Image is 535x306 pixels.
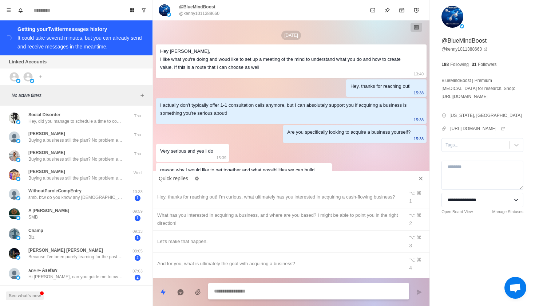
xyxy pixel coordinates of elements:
p: [DATE] [281,31,301,40]
p: BlueMindBoost | Premium [MEDICAL_DATA] for research. Shop: [URL][DOMAIN_NAME] [441,76,523,101]
img: picture [9,150,20,161]
p: 10:33 [128,189,147,195]
img: picture [16,177,20,181]
p: @kenny1011388660 [179,10,219,17]
img: picture [16,120,20,124]
p: 09:13 [128,228,147,235]
p: አስፋው Asefaw [28,267,57,274]
div: ⌥ ⌘ 2 [409,211,425,227]
div: Hey, thanks for reaching out! I'm curious, what ultimately has you interested in acquiring a cash... [157,193,400,201]
p: No active filters [12,92,138,99]
img: picture [16,275,20,280]
button: Show unread conversations [138,4,150,16]
span: 1 [135,195,140,201]
div: And for you, what is ultimately the goal with acquiring a business? [157,260,400,268]
img: picture [159,4,170,16]
button: Quick replies [156,285,170,299]
img: picture [16,79,20,83]
div: reason why I would like to get together and what possibilities we can build. [160,166,316,174]
p: Hi [PERSON_NAME], can you guide me to own one business… don’t know where to start to acquire the ... [28,274,123,280]
img: picture [16,196,20,200]
a: Manage Statuses [492,209,523,215]
img: picture [9,189,20,200]
button: Close quick replies [415,173,427,184]
div: ⌥ ⌘ 1 [409,189,425,205]
p: Followers [478,61,496,68]
img: picture [9,228,20,239]
div: Hey, thanks for reaching out! [350,82,411,90]
p: @BlueMindBoost [179,4,215,10]
button: Reply with AI [173,285,188,299]
img: picture [16,216,20,220]
button: Add media [191,285,205,299]
img: picture [16,158,20,162]
p: Wed [128,170,147,176]
div: It could take several minutes, but you can already send and receive messages in the meantime. [17,35,142,50]
p: Thu [128,151,147,157]
img: picture [16,255,20,260]
p: 07:03 [128,268,147,274]
img: picture [167,12,171,17]
p: smb. btw do you know any [DEMOGRAPHIC_DATA] having success with your advice? [28,194,123,201]
p: 15:39 [216,154,226,162]
p: [PERSON_NAME] [28,149,65,156]
p: Linked Accounts [9,58,47,66]
button: Board View [126,4,138,16]
p: SMB [28,214,38,220]
img: picture [441,6,463,28]
p: Because I’ve been purely learning for the past few days [28,254,123,260]
div: I actually don't typically offer 1-1 consultation calls anymore, but I can absolutely support you... [160,101,411,117]
img: picture [30,79,34,83]
p: @BlueMindBoost [441,36,487,45]
img: picture [9,248,20,259]
img: picture [9,113,20,123]
p: 15:38 [414,116,424,124]
p: Buying a business still the plan? No problem either way, just lmk! [28,156,123,162]
img: picture [9,268,20,279]
p: 09:05 [128,248,147,254]
a: [URL][DOMAIN_NAME] [450,125,505,132]
p: Hey, did you manage to schedule a time to connect with us? [28,118,123,125]
button: Mark as unread [365,3,380,17]
p: Following [450,61,469,68]
div: Getting your Twitter messages history [17,25,144,34]
p: 09:59 [128,208,147,215]
p: 188 [441,61,449,68]
img: picture [9,132,20,142]
p: [PERSON_NAME] [PERSON_NAME] [28,247,103,254]
img: picture [9,169,20,180]
button: Edit quick replies [191,173,203,184]
span: 2 [135,275,140,280]
div: What has you interested in acquiring a business, and where are you based? I might be able to poin... [157,211,400,227]
p: 15:38 [414,89,424,97]
div: Let's make that happen. [157,238,400,246]
p: Thu [128,113,147,119]
a: Open chat [504,277,526,299]
a: Open Board View [441,209,473,215]
button: Notifications [15,4,26,16]
span: 2 [135,255,140,261]
div: Very serious and yes I do [160,147,213,155]
div: Are you specifically looking to acquire a business yourself? [287,128,411,136]
p: Champ [28,227,43,234]
p: 31 [472,61,476,68]
p: Buying a business still the plan? No problem either way, just lmk! [28,137,123,144]
img: picture [9,208,20,219]
img: picture [460,24,464,28]
button: Archive [395,3,409,17]
div: ⌥ ⌘ 3 [409,234,425,250]
p: [US_STATE], [GEOGRAPHIC_DATA] [449,112,522,119]
p: Buying a business still the plan? No problem either way, just lmk! [28,175,123,181]
div: ⌥ ⌘ 4 [409,256,425,272]
p: 15:38 [414,135,424,143]
button: Add account [36,72,45,81]
span: 1 [135,235,140,241]
p: Biz [28,234,35,240]
img: picture [16,139,20,143]
p: WithoutParoleCompEntry [28,188,82,194]
button: Send message [412,285,427,299]
button: Add reminder [409,3,424,17]
p: Quick replies [159,175,188,183]
button: See what's new [6,291,44,300]
button: Pin [380,3,395,17]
